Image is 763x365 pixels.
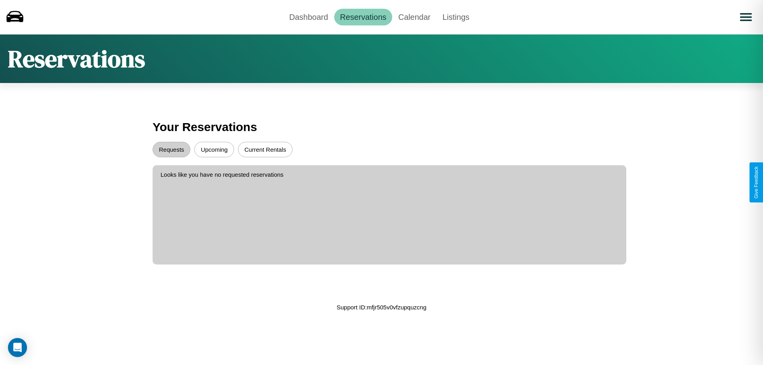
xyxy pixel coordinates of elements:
[283,9,334,25] a: Dashboard
[8,42,145,75] h1: Reservations
[436,9,475,25] a: Listings
[238,142,292,157] button: Current Rentals
[161,169,618,180] p: Looks like you have no requested reservations
[153,116,610,138] h3: Your Reservations
[735,6,757,28] button: Open menu
[392,9,436,25] a: Calendar
[153,142,190,157] button: Requests
[334,9,393,25] a: Reservations
[753,166,759,199] div: Give Feedback
[337,302,426,313] p: Support ID: mfjr505v0vfzupquzcng
[194,142,234,157] button: Upcoming
[8,338,27,357] div: Open Intercom Messenger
